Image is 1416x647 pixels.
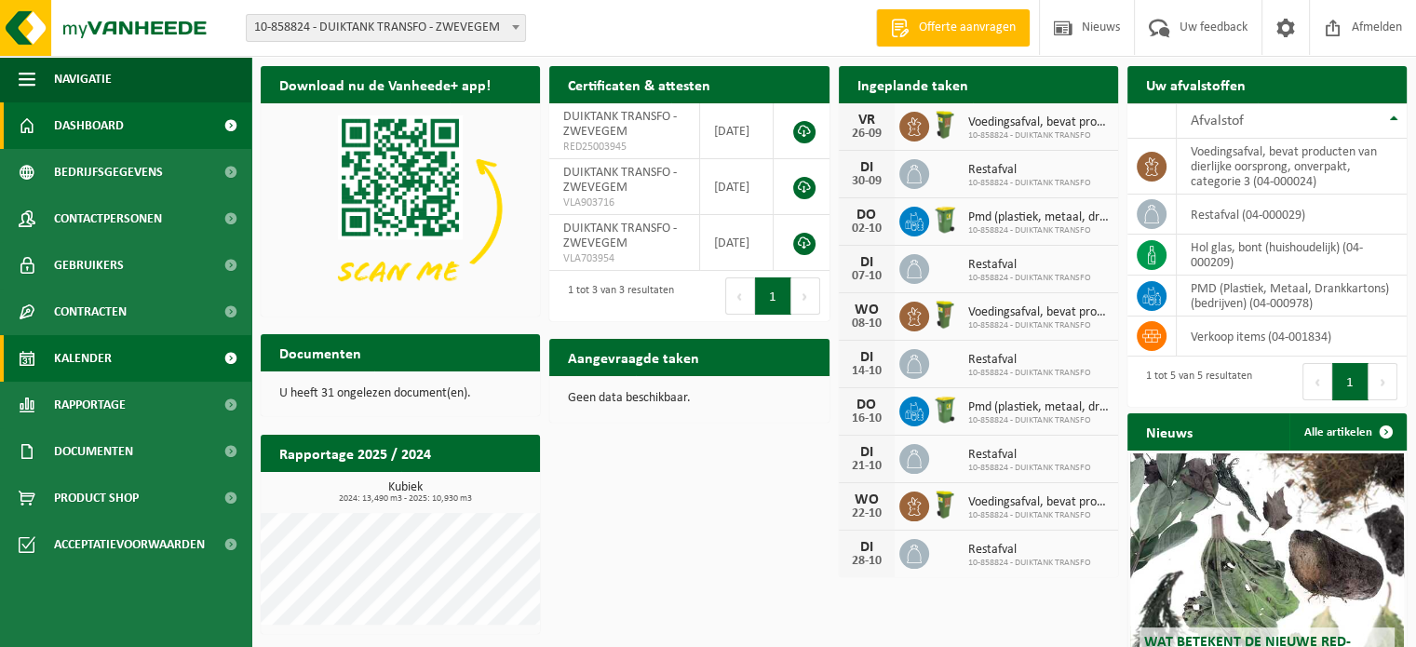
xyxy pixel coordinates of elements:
span: Restafval [968,258,1091,273]
div: 16-10 [848,412,885,425]
span: DUIKTANK TRANSFO - ZWEVEGEM [563,110,677,139]
span: 10-858824 - DUIKTANK TRANSFO [968,130,1109,142]
h2: Uw afvalstoffen [1127,66,1264,102]
span: VLA703954 [563,251,685,266]
span: Acceptatievoorwaarden [54,521,205,568]
span: Kalender [54,335,112,382]
div: 07-10 [848,270,885,283]
div: 26-09 [848,128,885,141]
div: WO [848,492,885,507]
button: Previous [725,277,755,315]
span: Gebruikers [54,242,124,289]
td: voedingsafval, bevat producten van dierlijke oorsprong, onverpakt, categorie 3 (04-000024) [1177,139,1407,195]
img: WB-0060-HPE-GN-51 [929,109,961,141]
span: 10-858824 - DUIKTANK TRANSFO [968,178,1091,189]
span: Restafval [968,353,1091,368]
span: RED25003945 [563,140,685,155]
td: restafval (04-000029) [1177,195,1407,235]
a: Bekijk rapportage [401,471,538,508]
td: [DATE] [700,159,775,215]
td: [DATE] [700,215,775,271]
span: Voedingsafval, bevat producten van dierlijke oorsprong, onverpakt, categorie 3 [968,495,1109,510]
h2: Documenten [261,334,380,371]
span: Documenten [54,428,133,475]
td: verkoop items (04-001834) [1177,317,1407,357]
span: Voedingsafval, bevat producten van dierlijke oorsprong, onverpakt, categorie 3 [968,115,1109,130]
span: 10-858824 - DUIKTANK TRANSFO [968,273,1091,284]
img: WB-0060-HPE-GN-51 [929,299,961,330]
div: 02-10 [848,222,885,236]
div: 14-10 [848,365,885,378]
span: Restafval [968,448,1091,463]
span: DUIKTANK TRANSFO - ZWEVEGEM [563,222,677,250]
div: 1 tot 5 van 5 resultaten [1137,361,1252,402]
div: 21-10 [848,460,885,473]
span: Contracten [54,289,127,335]
span: 10-858824 - DUIKTANK TRANSFO [968,463,1091,474]
span: Product Shop [54,475,139,521]
span: Pmd (plastiek, metaal, drankkartons) (bedrijven) [968,210,1109,225]
a: Offerte aanvragen [876,9,1030,47]
span: 10-858824 - DUIKTANK TRANSFO [968,320,1109,331]
h2: Aangevraagde taken [549,339,718,375]
h2: Ingeplande taken [839,66,987,102]
div: VR [848,113,885,128]
a: Alle artikelen [1289,413,1405,451]
h2: Rapportage 2025 / 2024 [261,435,450,471]
span: Navigatie [54,56,112,102]
span: Contactpersonen [54,195,162,242]
span: Voedingsafval, bevat producten van dierlijke oorsprong, onverpakt, categorie 3 [968,305,1109,320]
div: 1 tot 3 van 3 resultaten [559,276,674,317]
span: Restafval [968,543,1091,558]
h2: Download nu de Vanheede+ app! [261,66,509,102]
div: 22-10 [848,507,885,520]
div: WO [848,303,885,317]
span: 10-858824 - DUIKTANK TRANSFO [968,415,1109,426]
button: Next [1369,363,1397,400]
td: [DATE] [700,103,775,159]
span: Offerte aanvragen [914,19,1020,37]
div: 28-10 [848,555,885,568]
span: Bedrijfsgegevens [54,149,163,195]
h2: Nieuws [1127,413,1211,450]
h2: Certificaten & attesten [549,66,729,102]
div: DI [848,350,885,365]
span: VLA903716 [563,195,685,210]
img: WB-0240-HPE-GN-51 [929,204,961,236]
div: 08-10 [848,317,885,330]
div: DO [848,398,885,412]
span: Rapportage [54,382,126,428]
span: 10-858824 - DUIKTANK TRANSFO [968,225,1109,236]
h3: Kubiek [270,481,540,504]
p: U heeft 31 ongelezen document(en). [279,387,521,400]
button: 1 [1332,363,1369,400]
img: WB-0060-HPE-GN-51 [929,489,961,520]
p: Geen data beschikbaar. [568,392,810,405]
span: 2024: 13,490 m3 - 2025: 10,930 m3 [270,494,540,504]
div: DI [848,255,885,270]
button: 1 [755,277,791,315]
span: 10-858824 - DUIKTANK TRANSFO [968,368,1091,379]
div: DI [848,160,885,175]
div: 30-09 [848,175,885,188]
img: Download de VHEPlus App [261,103,540,313]
span: 10-858824 - DUIKTANK TRANSFO - ZWEVEGEM [247,15,525,41]
span: Dashboard [54,102,124,149]
div: DI [848,445,885,460]
img: WB-0240-HPE-GN-51 [929,394,961,425]
span: Restafval [968,163,1091,178]
td: PMD (Plastiek, Metaal, Drankkartons) (bedrijven) (04-000978) [1177,276,1407,317]
button: Previous [1302,363,1332,400]
div: DI [848,540,885,555]
div: DO [848,208,885,222]
span: Afvalstof [1191,114,1244,128]
span: 10-858824 - DUIKTANK TRANSFO - ZWEVEGEM [246,14,526,42]
span: 10-858824 - DUIKTANK TRANSFO [968,558,1091,569]
button: Next [791,277,820,315]
span: 10-858824 - DUIKTANK TRANSFO [968,510,1109,521]
span: Pmd (plastiek, metaal, drankkartons) (bedrijven) [968,400,1109,415]
td: hol glas, bont (huishoudelijk) (04-000209) [1177,235,1407,276]
span: DUIKTANK TRANSFO - ZWEVEGEM [563,166,677,195]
